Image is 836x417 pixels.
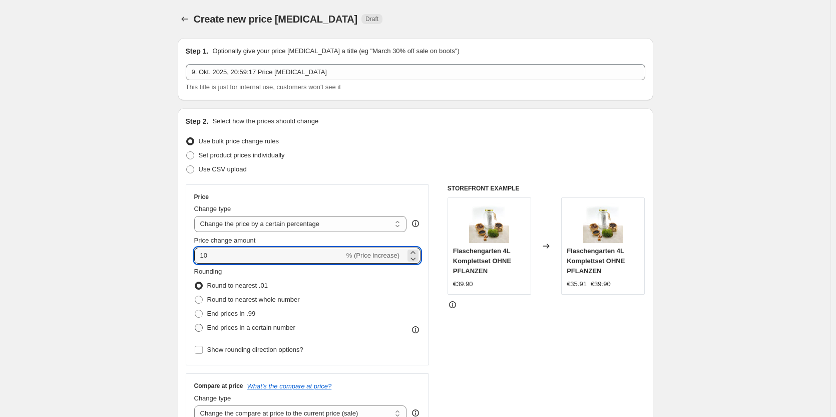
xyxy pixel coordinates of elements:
[567,279,587,289] div: €35.91
[194,205,231,213] span: Change type
[346,252,399,259] span: % (Price increase)
[186,64,645,80] input: 30% off holiday sale
[186,83,341,91] span: This title is just for internal use, customers won't see it
[207,346,303,353] span: Show rounding direction options?
[365,15,378,23] span: Draft
[212,46,459,56] p: Optionally give your price [MEDICAL_DATA] a title (eg "March 30% off sale on boots")
[194,268,222,275] span: Rounding
[247,382,332,390] button: What's the compare at price?
[453,247,511,275] span: Flaschengarten 4L Komplettset OHNE PFLANZEN
[410,219,421,229] div: help
[199,165,247,173] span: Use CSV upload
[194,14,358,25] span: Create new price [MEDICAL_DATA]
[207,310,256,317] span: End prices in .99
[199,151,285,159] span: Set product prices individually
[194,237,256,244] span: Price change amount
[194,394,231,402] span: Change type
[178,12,192,26] button: Price change jobs
[186,46,209,56] h2: Step 1.
[207,324,295,331] span: End prices in a certain number
[194,193,209,201] h3: Price
[194,248,344,264] input: -15
[212,116,318,126] p: Select how the prices should change
[469,203,509,243] img: 20211220_002008_80x.jpg
[448,184,645,192] h6: STOREFRONT EXAMPLE
[567,247,625,275] span: Flaschengarten 4L Komplettset OHNE PFLANZEN
[199,137,279,145] span: Use bulk price change rules
[186,116,209,126] h2: Step 2.
[453,279,473,289] div: €39.90
[207,282,268,289] span: Round to nearest .01
[583,203,623,243] img: 20211220_002008_80x.jpg
[591,279,611,289] strike: €39.90
[207,296,300,303] span: Round to nearest whole number
[194,382,243,390] h3: Compare at price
